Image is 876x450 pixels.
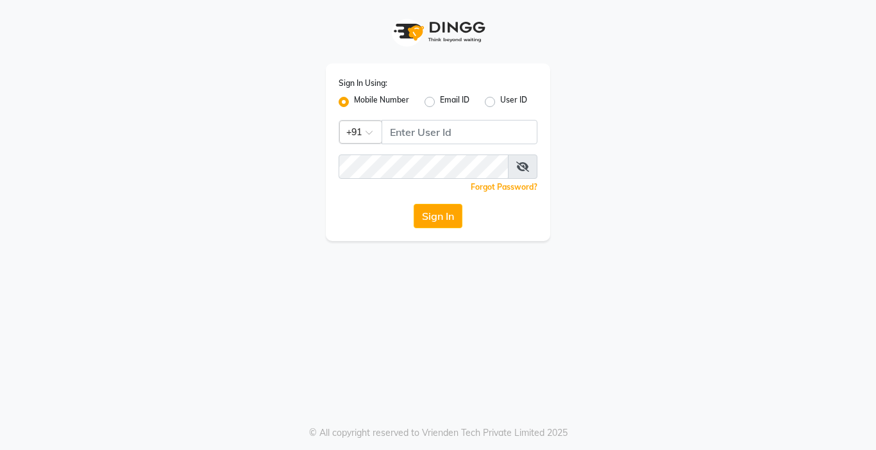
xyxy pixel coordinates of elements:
[387,13,489,51] img: logo1.svg
[339,78,387,89] label: Sign In Using:
[471,182,537,192] a: Forgot Password?
[414,204,462,228] button: Sign In
[354,94,409,110] label: Mobile Number
[440,94,469,110] label: Email ID
[500,94,527,110] label: User ID
[382,120,537,144] input: Username
[339,154,509,179] input: Username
